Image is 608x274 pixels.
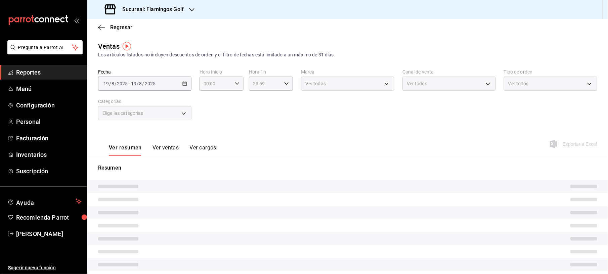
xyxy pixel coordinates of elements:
label: Tipo de orden [504,70,597,75]
input: ---- [117,81,128,86]
span: Inventarios [16,150,82,159]
input: -- [111,81,115,86]
span: Reportes [16,68,82,77]
label: Hora inicio [200,70,244,75]
span: Ver todos [407,80,427,87]
div: Los artículos listados no incluyen descuentos de orden y el filtro de fechas está limitado a un m... [98,51,597,58]
input: ---- [144,81,156,86]
label: Canal de venta [402,70,496,75]
span: Pregunta a Parrot AI [18,44,72,51]
span: Personal [16,117,82,126]
span: Regresar [110,24,132,31]
span: Ayuda [16,197,73,205]
button: Pregunta a Parrot AI [7,40,83,54]
button: Regresar [98,24,132,31]
span: Ver todos [508,80,529,87]
span: [PERSON_NAME] [16,229,82,238]
input: -- [103,81,109,86]
img: Tooltip marker [123,42,131,50]
h3: Sucursal: Flamingos Golf [117,5,184,13]
button: Ver ventas [153,144,179,156]
button: Ver cargos [190,144,217,156]
input: -- [139,81,142,86]
span: / [137,81,139,86]
span: Menú [16,84,82,93]
span: Sugerir nueva función [8,264,82,271]
span: / [142,81,144,86]
input: -- [131,81,137,86]
label: Hora fin [249,70,293,75]
button: open_drawer_menu [74,17,79,23]
label: Fecha [98,70,191,75]
p: Resumen [98,164,597,172]
label: Marca [301,70,394,75]
span: / [115,81,117,86]
span: Recomienda Parrot [16,213,82,222]
span: Ver todas [305,80,326,87]
span: Facturación [16,134,82,143]
span: Suscripción [16,167,82,176]
span: - [129,81,130,86]
div: navigation tabs [109,144,216,156]
div: Ventas [98,41,120,51]
span: Elige las categorías [102,110,143,117]
a: Pregunta a Parrot AI [5,49,83,56]
label: Categorías [98,99,191,104]
span: / [109,81,111,86]
span: Configuración [16,101,82,110]
button: Ver resumen [109,144,142,156]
